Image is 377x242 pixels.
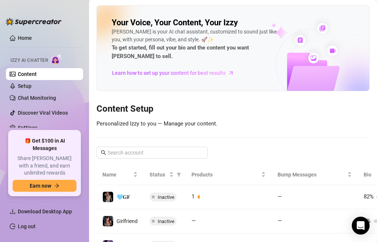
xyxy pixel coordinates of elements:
img: ai-chatter-content-library-cLFOSyPT.png [254,15,369,91]
span: Share [PERSON_NAME] with a friend, and earn unlimited rewards [13,155,76,177]
span: Bump Messages [278,171,346,179]
h2: Your Voice, Your Content, Your Izzy [112,17,238,28]
span: Download Desktop App [18,208,72,214]
span: Name [102,171,132,179]
span: arrow-right [227,69,235,77]
a: Discover Viral Videos [18,110,68,116]
span: Izzy AI Chatter [10,57,48,64]
a: Home [18,35,32,41]
span: Status [150,171,168,179]
span: 🎁 Get $100 in AI Messages [13,137,76,152]
img: AI Chatter [51,54,62,65]
a: Log out [18,223,36,229]
span: search [101,150,106,155]
span: Earn now [30,183,51,189]
img: Girlfriend [103,216,113,226]
div: [PERSON_NAME] is your AI chat assistant, customized to sound just like you, with your persona, vi... [112,28,282,61]
span: Learn how to set up your content for best results [112,69,226,77]
th: Status [144,165,186,185]
strong: To get started, fill out your bio and the content you want [PERSON_NAME] to sell. [112,44,249,60]
span: Products [191,171,260,179]
span: — [278,217,282,224]
span: 82% [364,193,374,200]
span: 1 [191,193,194,200]
span: filter [177,172,181,177]
span: Inactive [158,219,174,224]
a: Settings [18,125,37,131]
span: 🩵𝐆𝐅 [117,194,130,200]
img: logo-BBDzfeDw.svg [6,18,62,25]
input: Search account [108,149,197,157]
a: Setup [18,83,32,89]
span: — [278,193,282,200]
a: Chat Monitoring [18,95,56,101]
th: Products [186,165,272,185]
th: Name [96,165,144,185]
span: — [191,217,196,224]
div: Open Intercom Messenger [352,217,370,235]
span: download [10,208,16,214]
img: 🩵𝐆𝐅 [103,192,113,202]
a: Content [18,71,37,77]
span: arrow-right [54,183,59,188]
span: filter [175,169,183,180]
a: Learn how to set up your content for best results [112,67,240,79]
button: Earn nowarrow-right [13,180,76,192]
span: Inactive [158,194,174,200]
span: Girlfriend [117,218,138,224]
th: Bump Messages [272,165,358,185]
h3: Content Setup [96,103,370,115]
span: Personalized Izzy to you — Manage your content. [96,120,217,127]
